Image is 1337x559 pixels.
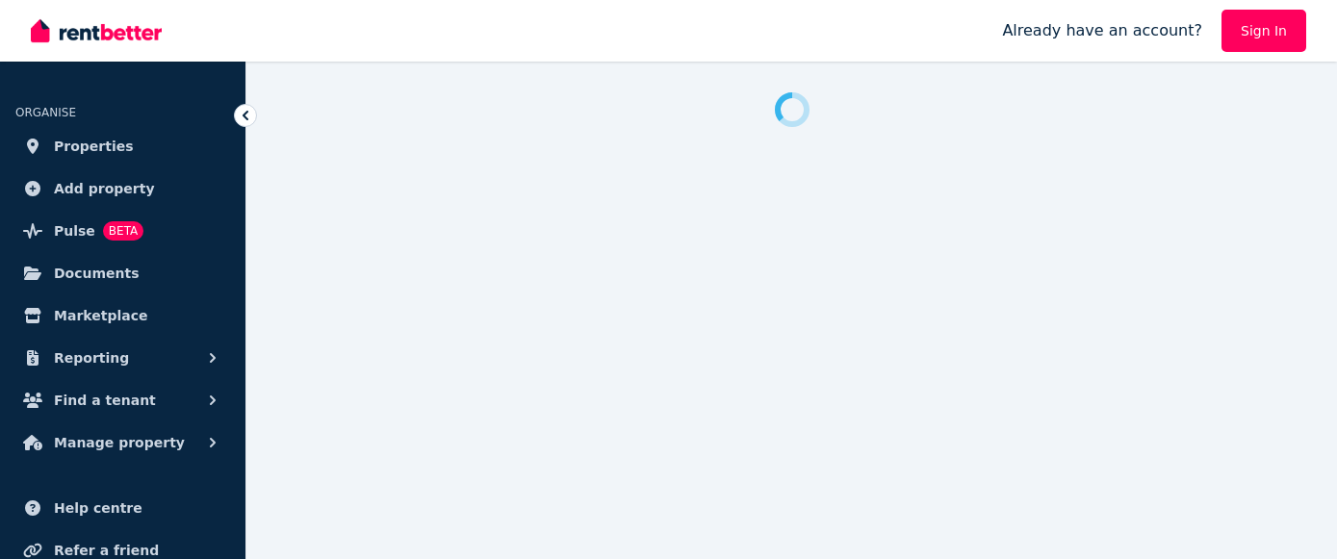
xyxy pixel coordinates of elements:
span: Manage property [54,431,185,454]
button: Manage property [15,423,230,462]
span: ORGANISE [15,106,76,119]
a: PulseBETA [15,212,230,250]
span: Add property [54,177,155,200]
button: Reporting [15,339,230,377]
button: Find a tenant [15,381,230,419]
span: Documents [54,262,140,285]
span: Find a tenant [54,389,156,412]
a: Sign In [1221,10,1306,52]
span: Reporting [54,346,129,369]
img: RentBetter [31,16,162,45]
span: BETA [103,221,143,241]
a: Documents [15,254,230,292]
a: Marketplace [15,296,230,335]
span: Pulse [54,219,95,242]
span: Marketplace [54,304,147,327]
span: Already have an account? [1002,19,1202,42]
span: Help centre [54,496,142,520]
a: Properties [15,127,230,165]
a: Help centre [15,489,230,527]
a: Add property [15,169,230,208]
span: Properties [54,135,134,158]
